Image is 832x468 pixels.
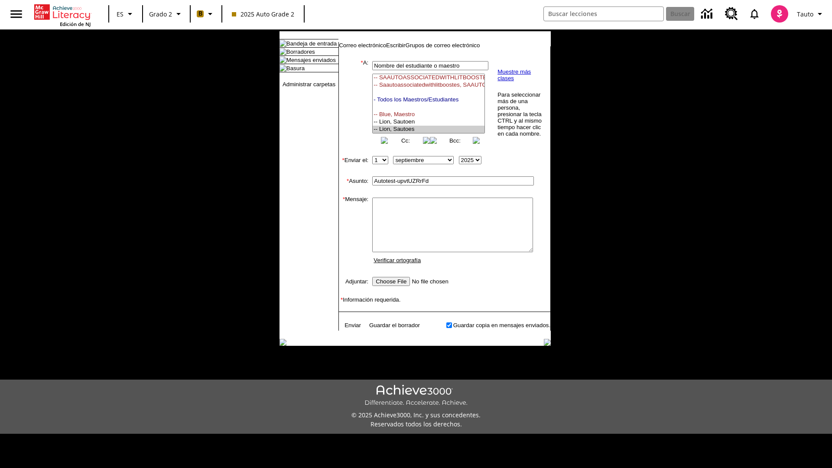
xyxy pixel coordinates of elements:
[544,7,663,21] input: Buscar campo
[198,8,202,19] span: B
[286,65,305,71] a: Basura
[381,137,388,144] img: button_left.png
[339,303,348,312] img: spacer.gif
[339,330,340,331] img: spacer.gif
[60,21,91,27] span: Edición de NJ
[368,281,369,282] img: spacer.gif
[146,6,187,22] button: Grado: Grado 2, Elige un grado
[449,137,461,144] a: Bcc:
[373,74,484,81] option: -- SAAUTOASSOCIATEDWITHLITBOOSTEN, SAAUTOASSOCIATEDWITHLITBOOSTEN
[232,10,294,19] span: 2025 Auto Grade 2
[406,42,480,49] a: Grupos de correo electrónico
[339,42,386,49] a: Correo electrónico
[771,5,788,23] img: avatar image
[3,1,29,27] button: Abrir el menú lateral
[373,111,484,118] option: -- Blue, Maestro
[112,6,140,22] button: Lenguaje: ES, Selecciona un idioma
[34,3,91,27] div: Portada
[339,175,368,187] td: Asunto:
[339,288,348,296] img: spacer.gif
[339,312,345,318] img: spacer.gif
[283,81,335,88] a: Administrar carpetas
[286,49,315,55] a: Borradores
[279,48,286,55] img: folder_icon.gif
[286,40,337,47] a: Bandeja de entrada
[743,3,766,25] a: Notificaciones
[339,166,348,175] img: spacer.gif
[339,275,368,288] td: Adjuntar:
[149,10,172,19] span: Grado 2
[453,320,551,330] td: Guardar copia en mensajes enviados.
[339,154,368,166] td: Enviar el:
[696,2,720,26] a: Centro de información
[279,56,286,63] img: folder_icon.gif
[374,257,421,263] a: Verificar ortografía
[793,6,829,22] button: Perfil/Configuración
[344,322,361,328] a: Enviar
[117,10,123,19] span: ES
[279,65,286,71] img: folder_icon.gif
[373,118,484,126] option: -- Lion, Sautoen
[369,322,420,328] a: Guardar el borrador
[339,59,368,146] td: A:
[279,40,286,47] img: folder_icon.gif
[430,137,437,144] img: button_left.png
[720,2,743,26] a: Centro de recursos, Se abrirá en una pestaña nueva.
[339,146,348,154] img: spacer.gif
[544,339,551,346] img: table_footer_right.gif
[373,126,484,133] option: -- Lion, Sautoes
[339,266,348,275] img: spacer.gif
[364,385,468,407] img: Achieve3000 Differentiate Accelerate Achieve
[766,3,793,25] button: Escoja un nuevo avatar
[423,137,430,144] img: button_right.png
[286,57,336,63] a: Mensajes enviados
[401,137,410,144] a: Cc:
[386,42,405,49] a: Escribir
[373,96,484,104] option: - Todos los Maestros/Estudiantes
[373,81,484,89] option: -- Saautoassociatedwithlitboostes, SAAUTOASSOCIATEDWITHLITBOOSTES
[339,296,550,303] td: Información requerida.
[368,101,370,105] img: spacer.gif
[339,187,348,196] img: spacer.gif
[797,10,813,19] span: Tauto
[339,319,340,320] img: spacer.gif
[339,324,341,326] img: spacer.gif
[497,91,543,137] td: Para seleccionar más de una persona, presionar la tecla CTRL y al mismo tiempo hacer clic en cada...
[473,137,480,144] img: button_right.png
[339,318,340,319] img: spacer.gif
[339,196,368,266] td: Mensaje:
[497,68,531,81] a: Muestre más clases
[279,339,286,346] img: table_footer_left.gif
[193,6,219,22] button: Boost El color de la clase es anaranjado claro. Cambiar el color de la clase.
